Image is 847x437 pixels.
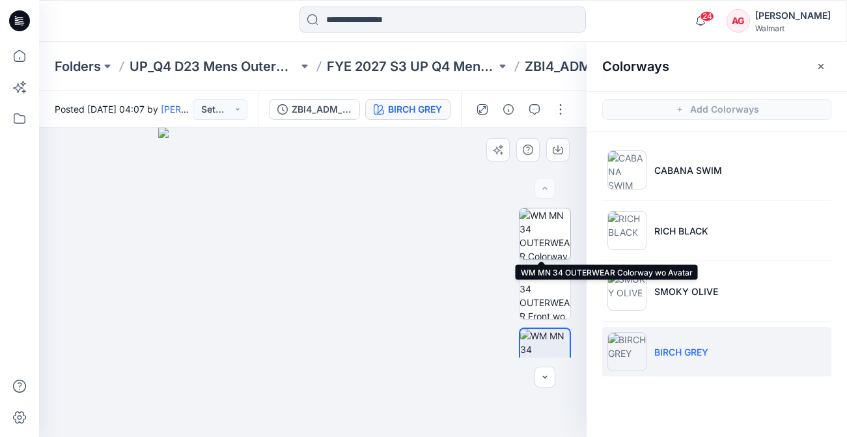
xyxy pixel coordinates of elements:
img: WM MN 34 OUTERWEAR Front wo Avatar [520,268,570,319]
a: Folders [55,57,101,76]
a: [PERSON_NAME] [161,104,234,115]
p: ZBI4_ADM_Mens Windbreaker Jacket [525,57,693,76]
div: BIRCH GREY [388,102,442,117]
button: Details [498,99,519,120]
a: UP_Q4 D23 Mens Outerwear [130,57,298,76]
img: eyJhbGciOiJIUzI1NiIsImtpZCI6IjAiLCJzbHQiOiJzZXMiLCJ0eXAiOiJKV1QifQ.eyJkYXRhIjp7InR5cGUiOiJzdG9yYW... [158,128,467,437]
span: 24 [700,11,714,21]
a: FYE 2027 S3 UP Q4 Men's Outerwear [327,57,495,76]
img: WM MN 34 OUTERWEAR Back wo Avatar [520,329,570,378]
img: CABANA SWIM [607,150,646,190]
button: ZBI4_ADM_Mens Windbreaker Jacket [269,99,360,120]
img: WM MN 34 OUTERWEAR Colorway wo Avatar [520,208,570,259]
p: RICH BLACK [654,224,708,238]
h2: Colorways [602,59,669,74]
img: RICH BLACK [607,211,646,250]
div: Walmart [755,23,831,33]
span: Posted [DATE] 04:07 by [55,102,193,116]
img: SMOKY OLIVE [607,272,646,311]
p: SMOKY OLIVE [654,285,718,298]
div: AG [727,9,750,33]
button: BIRCH GREY [365,99,451,120]
p: BIRCH GREY [654,345,708,359]
div: [PERSON_NAME] [755,8,831,23]
div: ZBI4_ADM_Mens Windbreaker Jacket [292,102,352,117]
p: CABANA SWIM [654,163,722,177]
img: BIRCH GREY [607,332,646,371]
